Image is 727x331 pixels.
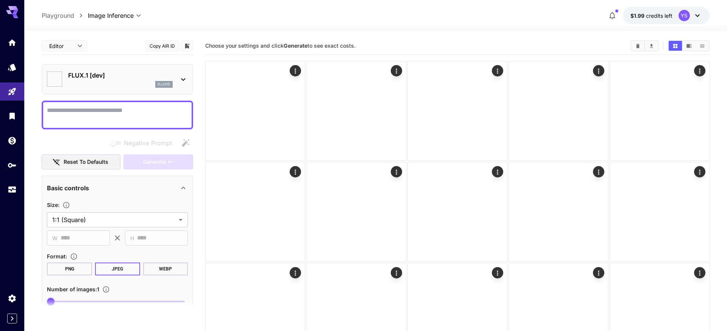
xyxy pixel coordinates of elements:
[130,234,134,242] span: H
[8,111,17,121] div: Library
[630,12,672,20] div: $1.98916
[492,65,503,76] div: Actions
[8,160,17,170] div: API Keys
[631,41,644,51] button: Clear All
[391,65,402,76] div: Actions
[47,68,188,91] div: FLUX.1 [dev]flux1d
[88,11,134,20] span: Image Inference
[145,40,179,51] button: Copy AIR ID
[47,263,92,275] button: PNG
[290,65,301,76] div: Actions
[47,179,188,197] div: Basic controls
[184,41,190,50] button: Add to library
[669,41,682,51] button: Show media in grid view
[492,166,503,177] div: Actions
[696,41,709,51] button: Show media in list view
[682,41,696,51] button: Show media in video view
[49,42,73,50] span: Editor
[8,38,17,47] div: Home
[623,7,710,24] button: $1.98916YS
[668,40,710,51] div: Show media in grid viewShow media in video viewShow media in list view
[59,201,73,209] button: Adjust the dimensions of the generated image by specifying its width and height in pixels, or sel...
[143,263,188,275] button: WEBP
[391,166,402,177] div: Actions
[47,202,59,208] span: Size :
[99,286,113,293] button: Specify how many images to generate in a single request. Each image generation will be charged se...
[645,41,658,51] button: Download All
[646,12,672,19] span: credits left
[8,185,17,194] div: Usage
[7,314,17,323] button: Expand sidebar
[391,267,402,278] div: Actions
[8,136,17,145] div: Wallet
[630,40,659,51] div: Clear AllDownload All
[694,65,705,76] div: Actions
[679,10,690,21] div: YS
[694,166,705,177] div: Actions
[593,267,604,278] div: Actions
[158,82,170,87] p: flux1d
[8,62,17,72] div: Models
[694,267,705,278] div: Actions
[593,65,604,76] div: Actions
[42,11,88,20] nav: breadcrumb
[47,253,67,260] span: Format :
[67,253,81,260] button: Choose the file format for the output image.
[630,12,646,19] span: $1.99
[42,154,120,170] button: Reset to defaults
[95,263,140,275] button: JPEG
[290,267,301,278] div: Actions
[290,166,301,177] div: Actions
[205,42,356,49] span: Choose your settings and click to see exact costs.
[8,87,17,96] div: Playground
[284,42,307,49] b: Generate
[593,166,604,177] div: Actions
[42,11,74,20] a: Playground
[68,71,173,80] p: FLUX.1 [dev]
[47,183,89,193] p: Basic controls
[492,267,503,278] div: Actions
[52,234,58,242] span: W
[52,215,176,224] span: 1:1 (Square)
[8,294,17,303] div: Settings
[47,286,99,292] span: Number of images : 1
